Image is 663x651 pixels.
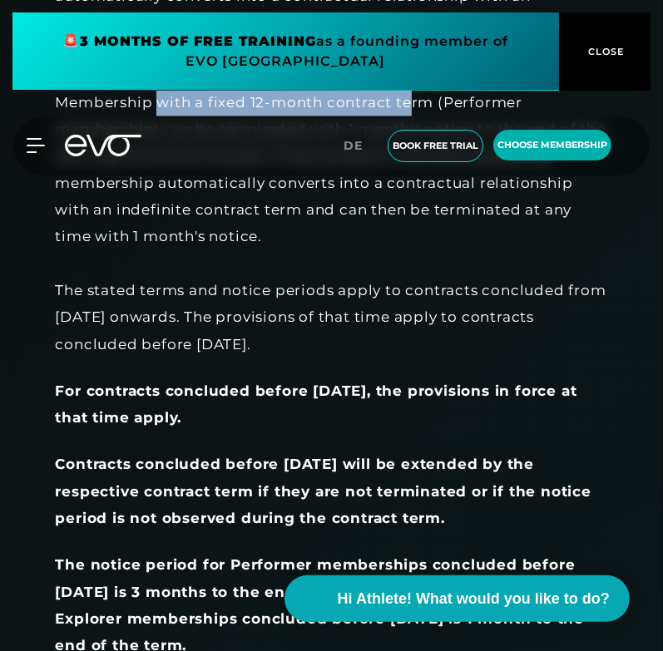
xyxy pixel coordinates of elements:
[56,557,576,600] strong: The notice period for Performer memberships concluded before [DATE] is 3 months to the end of the...
[344,138,363,153] span: de
[56,456,591,527] strong: Contracts concluded before [DATE] will be extended by the respective contract term if they are no...
[383,130,488,162] a: book free trial
[497,138,607,152] span: choose membership
[488,130,616,162] a: choose membership
[344,136,373,155] a: de
[338,588,610,610] span: Hi Athlete! What would you like to do?
[56,383,577,427] strong: For contracts concluded before [DATE], the provisions in force at that time apply.
[559,12,651,91] button: CLOSE
[585,44,626,59] span: CLOSE
[284,575,630,622] button: Hi Athlete! What would you like to do?
[393,139,478,153] span: book free trial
